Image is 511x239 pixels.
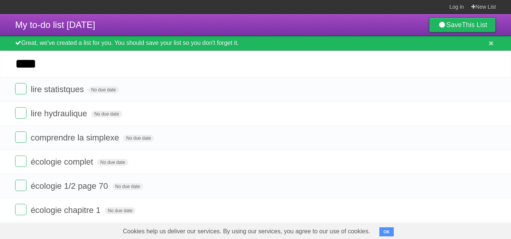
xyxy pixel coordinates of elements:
span: No due date [91,111,122,117]
label: Done [15,180,26,191]
a: SaveThis List [429,17,496,32]
span: No due date [123,135,154,142]
span: lire hydraulique [31,109,89,118]
span: écologie 1/2 page 70 [31,181,110,191]
label: Done [15,156,26,167]
label: Done [15,204,26,215]
span: My to-do list [DATE] [15,20,95,30]
span: No due date [88,86,119,93]
span: écologie complet [31,157,95,167]
button: OK [379,227,394,236]
label: Done [15,83,26,94]
span: No due date [105,207,135,214]
label: Done [15,131,26,143]
span: Cookies help us deliver our services. By using our services, you agree to our use of cookies. [115,224,378,239]
span: lire statistques [31,85,86,94]
span: No due date [97,159,128,166]
span: No due date [112,183,143,190]
span: comprendre la simplexe [31,133,121,142]
label: Done [15,107,26,119]
span: écologie chapitre 1 [31,205,103,215]
b: This List [462,21,487,29]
